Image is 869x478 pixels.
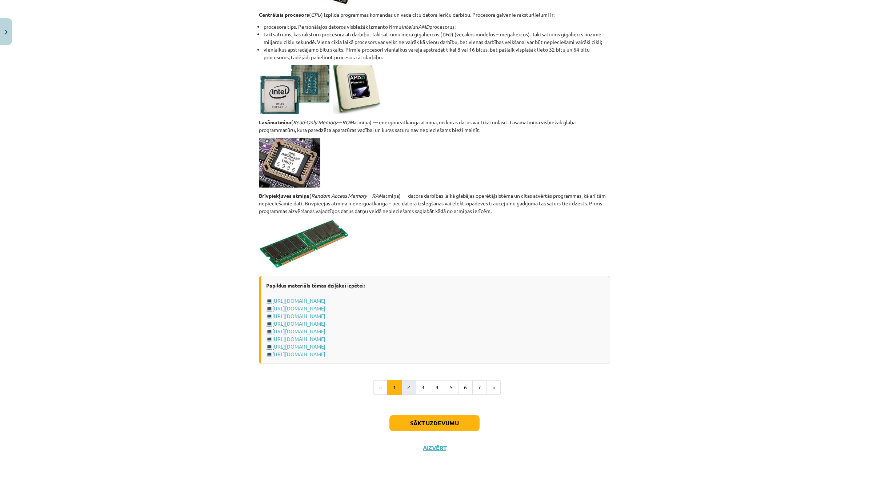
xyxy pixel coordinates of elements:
nav: Page navigation example [259,380,610,395]
button: 7 [472,380,487,395]
a: [URL][DOMAIN_NAME] [272,297,325,304]
strong: Centrālais procesors [259,11,309,18]
em: GHz [442,31,452,37]
em: CPU [311,11,321,18]
button: 2 [401,380,416,395]
li: vienlaikus apstrādājamo bitu skaits. Pirmie procesori vienlaikus varēja apstrādāt tikai 8 vai 16 ... [264,46,610,61]
a: [URL][DOMAIN_NAME] [272,328,325,334]
a: [URL][DOMAIN_NAME] [272,343,325,350]
em: AMD [418,23,429,30]
strong: Papildus materiāls tēmas dziļākai izpētei: [266,282,365,289]
button: 3 [416,380,430,395]
img: icon-close-lesson-0947bae3869378f0d4975bcd49f059093ad1ed9edebbc8119c70593378902aed.svg [5,30,8,35]
a: [URL][DOMAIN_NAME] [272,351,325,357]
button: 1 [387,380,402,395]
button: » [486,380,501,395]
a: [URL][DOMAIN_NAME] [272,336,325,342]
em: RAM [372,192,383,199]
p: ( — atmiņa) — energoneatkarīga atmiņa, no kuras datus var tikai nolasīt. Lasāmatmiņā visbiežāk gl... [259,119,610,134]
a: [URL][DOMAIN_NAME] [272,313,325,319]
button: 6 [458,380,473,395]
em: ROM [342,119,354,125]
li: taktsātrums, kas raksturo procesora ātrdarbību. Taktsātrumu mēra gigahercos ( ) (vecākos modeļos ... [264,31,610,46]
button: 4 [430,380,444,395]
p: ( — atmiņa) — datora darbības laikā glabājas operētājsistēma un citas atvērtās programmas, kā arī... [259,192,610,215]
p: ( ) izpilda programmas komandas un vada citu datora ierīču darbību. Procesora galvenie raksturlie... [259,11,610,19]
em: Random Access Memory [311,192,367,199]
li: procesora tips. Personālajos datoros visbiežāk izmanto firmu un procesorus; [264,23,610,31]
em: Read-Only Memory [293,119,337,125]
a: [URL][DOMAIN_NAME] [272,305,325,312]
strong: Lasāmatmiņa [259,119,291,125]
div: 💻 💻 💻 💻 💻 💻 💻 💻 [259,276,610,364]
em: Intel [401,23,412,30]
button: 5 [444,380,458,395]
strong: Brīvpiekļuves atmiņa [259,192,309,199]
a: [URL][DOMAIN_NAME] [272,320,325,327]
button: Sākt uzdevumu [389,415,480,431]
button: Aizvērt [421,444,448,451]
